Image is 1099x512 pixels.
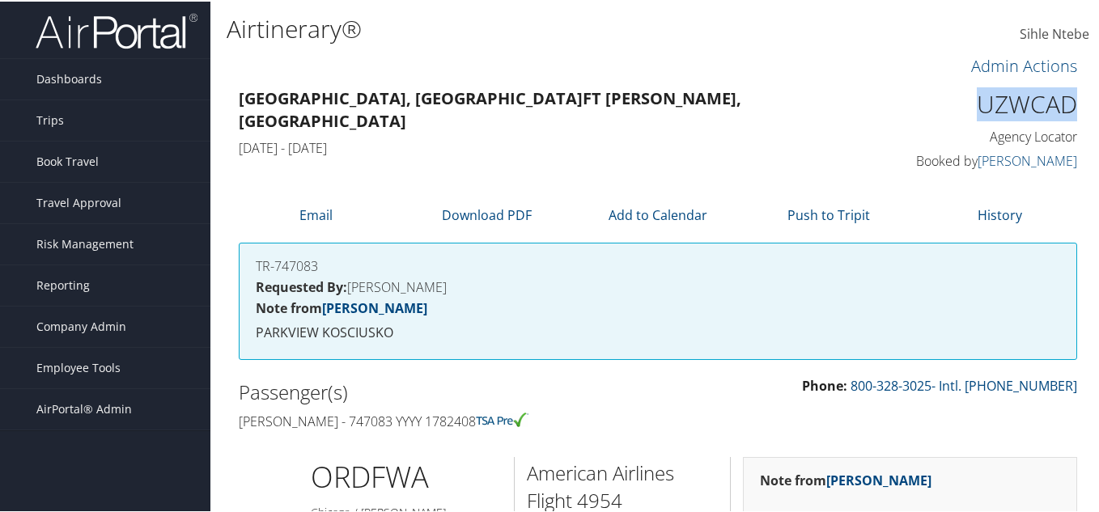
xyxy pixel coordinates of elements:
h4: Agency Locator [886,126,1078,144]
h4: [PERSON_NAME] [256,279,1060,292]
span: Reporting [36,264,90,304]
span: Trips [36,99,64,139]
span: Dashboards [36,57,102,98]
a: [PERSON_NAME] [978,150,1077,168]
h1: ORD FWA [311,455,503,496]
strong: Note from [256,298,427,315]
a: 800-328-3025- Intl. [PHONE_NUMBER] [851,375,1077,393]
span: Employee Tools [36,346,121,387]
a: Download PDF [442,205,532,222]
span: AirPortal® Admin [36,387,132,428]
span: Risk Management [36,222,134,263]
a: Add to Calendar [609,205,707,222]
span: Company Admin [36,305,126,345]
h2: Passenger(s) [239,377,646,404]
img: airportal-logo.png [36,11,197,49]
h2: American Airlines Flight 4954 [527,458,718,512]
strong: Note from [760,470,931,488]
p: PARKVIEW KOSCIUSKO [256,321,1060,342]
a: History [978,205,1022,222]
a: Push to Tripit [787,205,870,222]
span: Sihle Ntebe [1020,23,1089,41]
h4: [PERSON_NAME] - 747083 YYYY 1782408 [239,411,646,429]
a: Email [299,205,333,222]
strong: Requested By: [256,277,347,294]
h1: UZWCAD [886,86,1078,120]
a: Sihle Ntebe [1020,8,1089,58]
strong: [GEOGRAPHIC_DATA], [GEOGRAPHIC_DATA] Ft [PERSON_NAME], [GEOGRAPHIC_DATA] [239,86,741,130]
a: Admin Actions [971,53,1077,75]
span: Travel Approval [36,181,121,222]
a: [PERSON_NAME] [826,470,931,488]
h4: TR-747083 [256,258,1060,271]
h4: Booked by [886,150,1078,168]
strong: Phone: [802,375,847,393]
a: [PERSON_NAME] [322,298,427,315]
h1: Airtinerary® [227,11,802,44]
span: Book Travel [36,140,99,180]
img: tsa-precheck.png [476,411,528,425]
h4: [DATE] - [DATE] [239,138,862,155]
